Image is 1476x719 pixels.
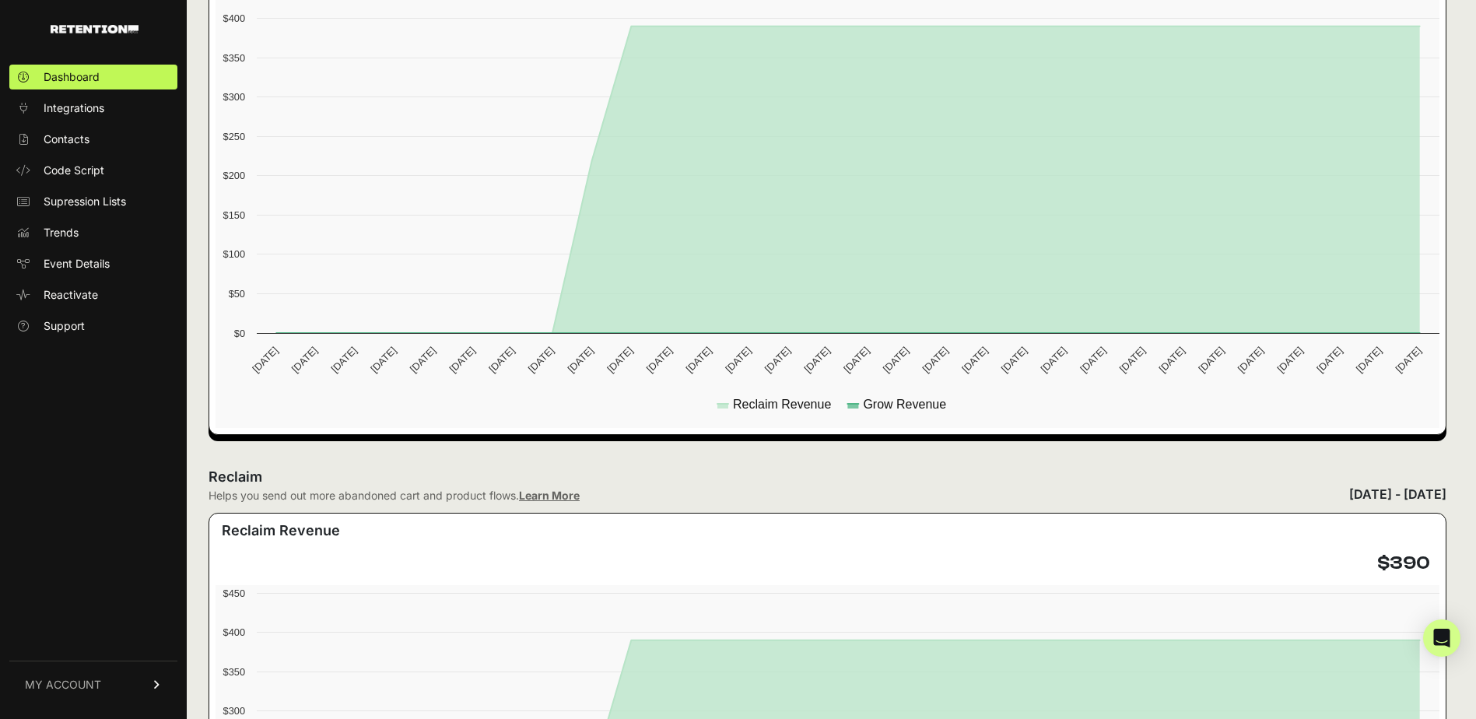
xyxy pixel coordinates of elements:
[44,287,98,303] span: Reactivate
[223,209,245,221] text: $150
[209,466,580,488] h2: Reclaim
[644,345,675,375] text: [DATE]
[447,345,478,375] text: [DATE]
[223,131,245,142] text: $250
[250,345,280,375] text: [DATE]
[368,345,398,375] text: [DATE]
[1275,345,1306,375] text: [DATE]
[51,25,138,33] img: Retention.com
[605,345,635,375] text: [DATE]
[329,345,359,375] text: [DATE]
[223,52,245,64] text: $350
[44,225,79,240] span: Trends
[223,91,245,103] text: $300
[9,158,177,183] a: Code Script
[1314,345,1345,375] text: [DATE]
[44,100,104,116] span: Integrations
[1196,345,1226,375] text: [DATE]
[223,626,245,638] text: $400
[44,132,89,147] span: Contacts
[526,345,556,375] text: [DATE]
[684,345,714,375] text: [DATE]
[289,345,320,375] text: [DATE]
[9,65,177,89] a: Dashboard
[9,251,177,276] a: Event Details
[9,314,177,338] a: Support
[223,170,245,181] text: $200
[229,288,245,300] text: $50
[9,282,177,307] a: Reactivate
[9,96,177,121] a: Integrations
[9,220,177,245] a: Trends
[223,666,245,678] text: $350
[44,163,104,178] span: Code Script
[9,127,177,152] a: Contacts
[223,248,245,260] text: $100
[841,345,871,375] text: [DATE]
[223,705,245,717] text: $300
[9,661,177,708] a: MY ACCOUNT
[920,345,951,375] text: [DATE]
[1349,485,1446,503] div: [DATE] - [DATE]
[44,194,126,209] span: Supression Lists
[519,489,580,502] a: Learn More
[222,520,340,542] h3: Reclaim Revenue
[223,587,245,599] text: $450
[723,345,753,375] text: [DATE]
[863,398,946,411] text: Grow Revenue
[566,345,596,375] text: [DATE]
[1117,345,1148,375] text: [DATE]
[223,12,245,24] text: $400
[44,256,110,272] span: Event Details
[25,677,101,693] span: MY ACCOUNT
[234,328,245,339] text: $0
[1354,345,1384,375] text: [DATE]
[763,345,793,375] text: [DATE]
[999,345,1029,375] text: [DATE]
[1236,345,1266,375] text: [DATE]
[9,189,177,214] a: Supression Lists
[1394,345,1424,375] text: [DATE]
[1039,345,1069,375] text: [DATE]
[486,345,517,375] text: [DATE]
[408,345,438,375] text: [DATE]
[44,318,85,334] span: Support
[881,345,911,375] text: [DATE]
[209,488,580,503] div: Helps you send out more abandoned cart and product flows.
[44,69,100,85] span: Dashboard
[1157,345,1187,375] text: [DATE]
[802,345,833,375] text: [DATE]
[1377,551,1430,576] h4: $390
[1078,345,1108,375] text: [DATE]
[733,398,831,411] text: Reclaim Revenue
[1423,619,1460,657] div: Open Intercom Messenger
[959,345,990,375] text: [DATE]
